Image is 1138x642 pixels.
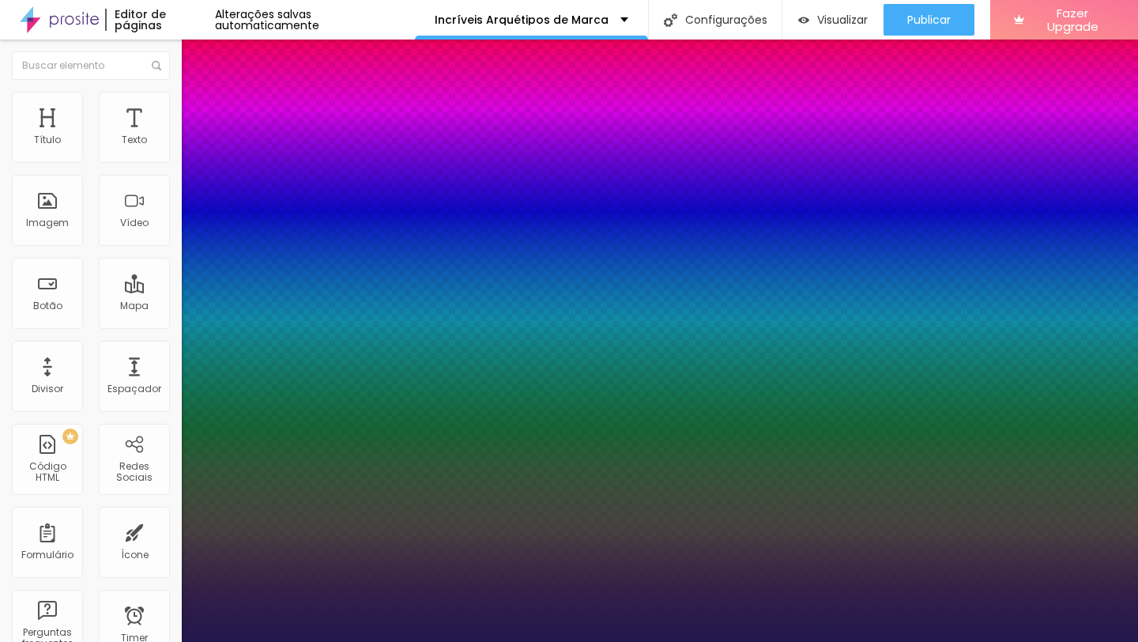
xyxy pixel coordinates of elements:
button: Visualizar [782,4,883,36]
div: Texto [122,134,147,145]
div: Ícone [121,549,149,561]
p: Incríveis Arquétipos de Marca [435,14,609,25]
div: Título [34,134,61,145]
span: Fazer Upgrade [1031,6,1114,34]
div: Formulário [21,549,73,561]
input: Buscar elemento [12,51,170,80]
img: view-1.svg [798,13,808,27]
img: Icone [664,13,677,27]
div: Imagem [26,217,69,228]
div: Editor de páginas [105,9,215,31]
div: Espaçador [107,383,161,395]
div: Código HTML [16,461,78,484]
div: Alterações salvas automaticamente [215,9,415,31]
div: Vídeo [120,217,149,228]
img: Icone [152,61,161,70]
div: Botão [33,300,62,312]
button: Publicar [884,4,974,36]
div: Divisor [32,383,63,395]
div: Redes Sociais [103,461,165,484]
div: Mapa [120,300,149,312]
span: Publicar [907,13,951,26]
span: Visualizar [817,13,868,26]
